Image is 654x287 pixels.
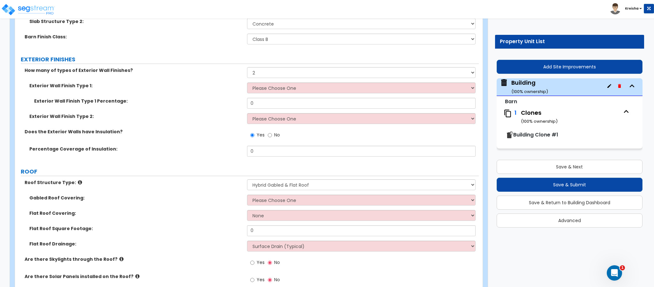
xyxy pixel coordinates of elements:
[274,276,280,283] span: No
[21,167,479,176] label: ROOF
[497,160,643,174] button: Save & Next
[504,109,512,118] img: clone.svg
[29,18,242,25] label: Slab Structure Type 2:
[25,256,242,262] label: Are there Skylights through the Roof?
[25,273,242,280] label: Are there Solar Panels installed on the Roof?
[274,132,280,138] span: No
[500,79,508,87] img: building.svg
[257,276,265,283] span: Yes
[257,259,265,266] span: Yes
[268,276,272,283] input: No
[29,195,242,201] label: Gabled Roof Covering:
[513,131,558,138] span: Building Clone #1
[521,109,620,125] div: Clones
[620,265,625,270] span: 1
[511,79,548,95] div: Building
[506,131,513,139] img: clone-building.svg
[625,6,639,11] b: Kreisha
[250,276,254,283] input: Yes
[500,38,639,45] div: Property Unit List
[25,179,242,186] label: Roof Structure Type:
[607,265,622,281] iframe: Intercom live chat
[119,257,124,261] i: click for more info!
[135,274,139,279] i: click for more info!
[29,113,242,120] label: Exterior Wall Finish Type 2:
[21,55,479,64] label: EXTERIOR FINISHES
[29,225,242,232] label: Flat Roof Square Footage:
[29,82,242,89] label: Exterior Wall Finish Type 1:
[497,213,643,228] button: Advanced
[497,60,643,74] button: Add Site Improvements
[515,109,516,117] span: 1
[610,3,621,14] img: avatar.png
[274,259,280,266] span: No
[497,178,643,192] button: Save & Submit
[511,89,548,95] small: ( 100 % ownership)
[268,132,272,139] input: No
[25,128,242,135] label: Does the Exterior Walls have Insulation?
[25,34,242,40] label: Barn Finish Class:
[34,98,242,104] label: Exterior Wall Finish Type 1 Percentage:
[29,210,242,216] label: Flat Roof Covering:
[505,98,517,105] small: Barn
[25,67,242,74] label: How many of types of Exterior Wall Finishes?
[250,259,254,266] input: Yes
[29,146,242,152] label: Percentage Coverage of Insulation:
[500,79,548,95] span: Building
[1,3,55,16] img: logo_pro_r.png
[497,196,643,210] button: Save & Return to Building Dashboard
[250,132,254,139] input: Yes
[29,241,242,247] label: Flat Roof Drainage:
[257,132,265,138] span: Yes
[268,259,272,266] input: No
[78,180,82,185] i: click for more info!
[521,118,558,124] small: ( 100 % ownership)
